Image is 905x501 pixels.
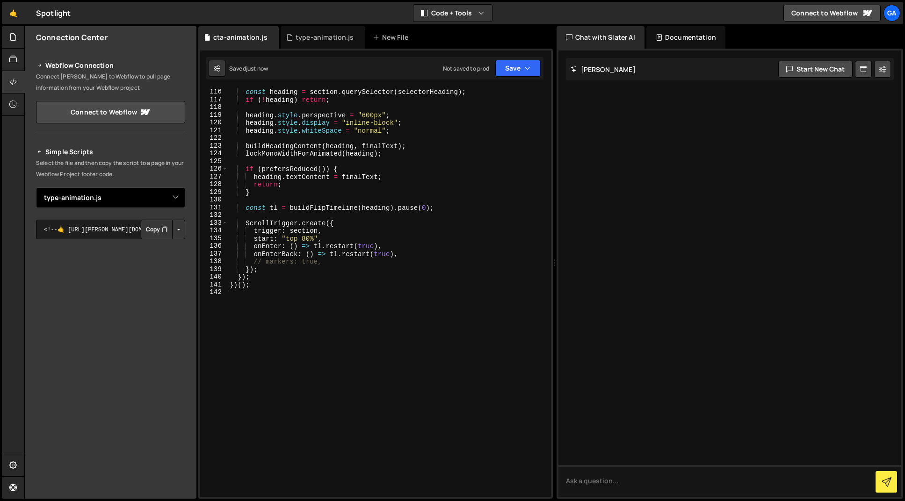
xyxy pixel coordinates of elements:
[200,111,228,119] div: 119
[200,119,228,127] div: 120
[200,288,228,296] div: 142
[36,7,71,19] div: Spotlight
[200,211,228,219] div: 132
[200,273,228,281] div: 140
[778,61,853,78] button: Start new chat
[200,157,228,165] div: 125
[200,258,228,265] div: 138
[883,5,900,21] a: Ga
[36,101,185,123] a: Connect to Webflow
[200,127,228,135] div: 121
[200,188,228,196] div: 129
[200,250,228,258] div: 137
[200,150,228,157] div: 124
[36,345,186,429] iframe: YouTube video player
[413,5,492,21] button: Code + Tools
[200,219,228,227] div: 133
[200,173,228,181] div: 127
[246,64,268,72] div: just now
[296,33,354,42] div: type-animation.js
[495,60,541,77] button: Save
[200,242,228,250] div: 136
[36,157,185,180] p: Select the file and then copy the script to a page in your Webflow Project footer code.
[36,255,186,339] iframe: YouTube video player
[141,220,173,239] button: Copy
[2,2,25,24] a: 🤙
[200,134,228,142] div: 122
[373,33,412,42] div: New File
[200,265,228,273] div: 139
[200,142,228,150] div: 123
[200,103,228,111] div: 118
[783,5,881,21] a: Connect to Webflow
[36,60,185,71] h2: Webflow Connection
[36,71,185,93] p: Connect [PERSON_NAME] to Webflow to pull page information from your Webflow project
[200,227,228,235] div: 134
[557,26,644,49] div: Chat with Slater AI
[200,196,228,204] div: 130
[229,64,268,72] div: Saved
[571,65,636,74] h2: [PERSON_NAME]
[213,33,268,42] div: cta-animation.js
[200,96,228,104] div: 117
[200,88,228,96] div: 116
[200,165,228,173] div: 126
[141,220,185,239] div: Button group with nested dropdown
[36,220,185,239] textarea: <!--🤙 [URL][PERSON_NAME][DOMAIN_NAME]> <script>document.addEventListener("DOMContentLoaded", func...
[36,32,108,43] h2: Connection Center
[200,180,228,188] div: 128
[443,64,490,72] div: Not saved to prod
[200,281,228,289] div: 141
[200,204,228,212] div: 131
[36,146,185,157] h2: Simple Scripts
[646,26,725,49] div: Documentation
[200,235,228,243] div: 135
